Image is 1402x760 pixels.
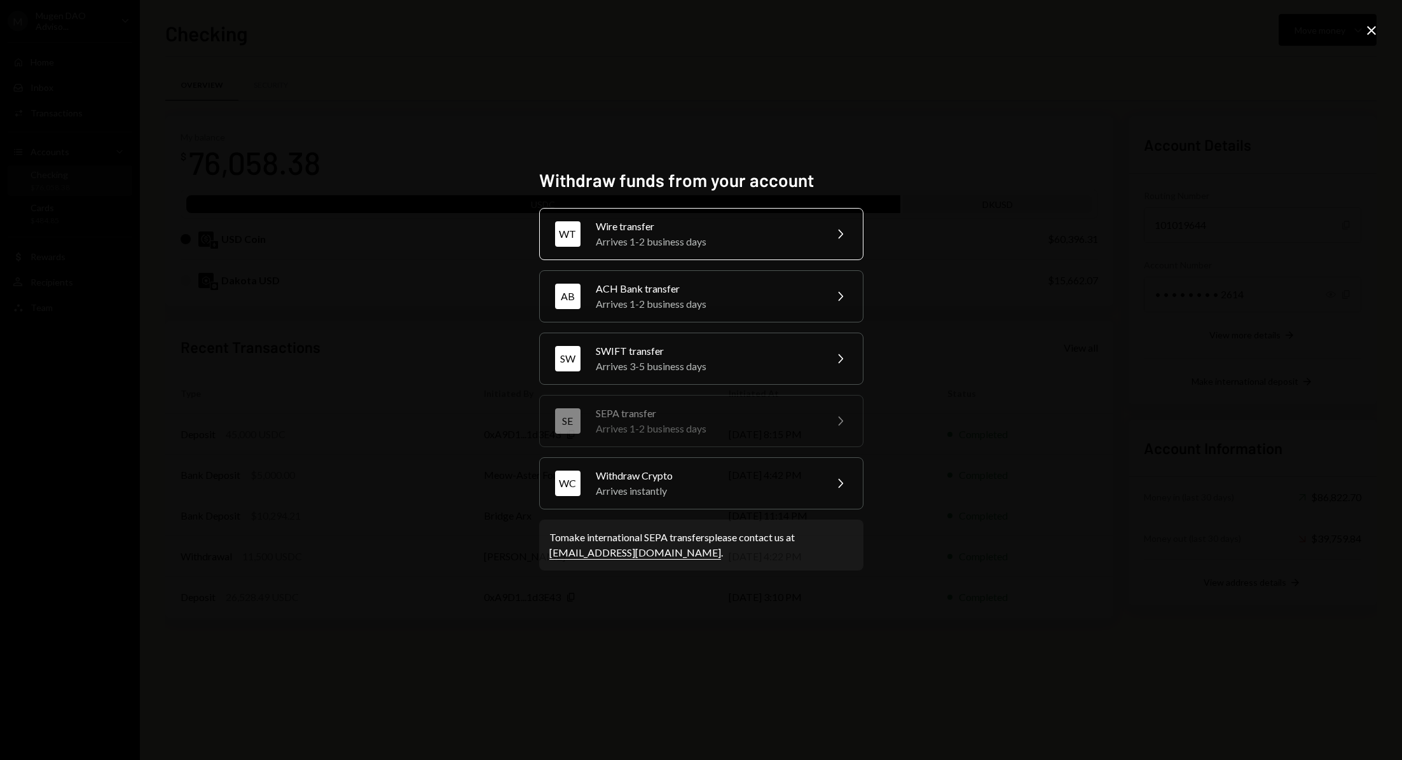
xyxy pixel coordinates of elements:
h2: Withdraw funds from your account [539,168,863,193]
button: ABACH Bank transferArrives 1-2 business days [539,270,863,322]
div: Withdraw Crypto [596,468,817,483]
div: WT [555,221,581,247]
div: WC [555,471,581,496]
button: WTWire transferArrives 1-2 business days [539,208,863,260]
div: Arrives 1-2 business days [596,421,817,436]
div: Arrives 1-2 business days [596,234,817,249]
div: AB [555,284,581,309]
div: Wire transfer [596,219,817,234]
button: SWSWIFT transferArrives 3-5 business days [539,333,863,385]
div: SW [555,346,581,371]
div: SE [555,408,581,434]
a: [EMAIL_ADDRESS][DOMAIN_NAME] [549,546,721,560]
div: SWIFT transfer [596,343,817,359]
div: Arrives 3-5 business days [596,359,817,374]
div: SEPA transfer [596,406,817,421]
div: ACH Bank transfer [596,281,817,296]
div: Arrives 1-2 business days [596,296,817,312]
div: To make international SEPA transfers please contact us at . [549,530,853,560]
button: SESEPA transferArrives 1-2 business days [539,395,863,447]
div: Arrives instantly [596,483,817,499]
button: WCWithdraw CryptoArrives instantly [539,457,863,509]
